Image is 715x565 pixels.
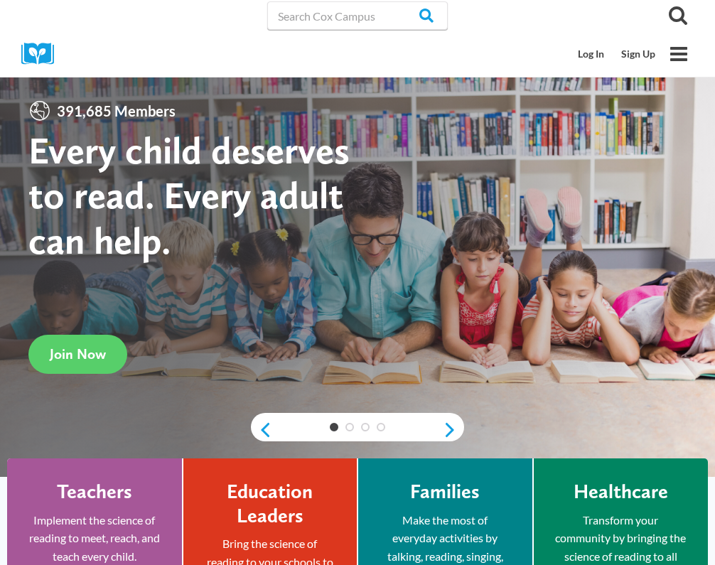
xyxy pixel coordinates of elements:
button: Open menu [664,39,694,69]
h4: Families [410,480,480,504]
a: 1 [330,423,338,431]
span: 391,685 Members [51,99,181,122]
span: Join Now [50,345,106,362]
div: content slider buttons [251,416,464,444]
a: 4 [377,423,385,431]
a: 3 [361,423,370,431]
a: previous [251,421,272,438]
a: Join Now [28,335,127,374]
a: Log In [569,41,613,68]
nav: Secondary Mobile Navigation [569,41,664,68]
a: 2 [345,423,354,431]
img: Cox Campus [21,43,64,65]
strong: Every child deserves to read. Every adult can help. [28,127,350,263]
h4: Healthcare [574,480,668,504]
a: Sign Up [613,41,664,68]
h4: Education Leaders [205,480,336,527]
h4: Teachers [57,480,132,504]
a: next [443,421,464,438]
input: Search Cox Campus [267,1,448,30]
